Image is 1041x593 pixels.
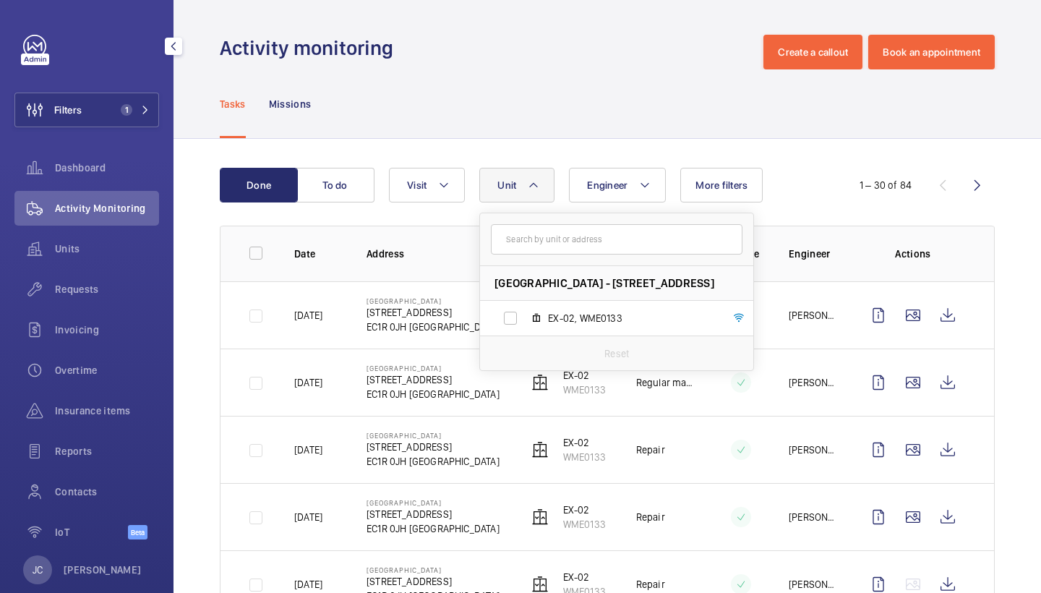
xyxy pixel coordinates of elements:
[55,242,159,256] span: Units
[563,383,606,397] p: WME0133
[680,168,763,202] button: More filters
[491,224,742,255] input: Search by unit or address
[636,510,665,524] p: Repair
[121,104,132,116] span: 1
[636,577,665,592] p: Repair
[294,577,322,592] p: [DATE]
[294,308,322,323] p: [DATE]
[789,375,838,390] p: [PERSON_NAME]
[296,168,374,202] button: To do
[55,404,159,418] span: Insurance items
[55,485,159,499] span: Contacts
[479,168,554,202] button: Unit
[294,247,343,261] p: Date
[531,374,549,391] img: elevator.svg
[789,510,838,524] p: [PERSON_NAME]
[861,247,965,261] p: Actions
[367,372,500,387] p: [STREET_ADDRESS]
[64,563,142,577] p: [PERSON_NAME]
[55,161,159,175] span: Dashboard
[294,375,322,390] p: [DATE]
[55,525,128,539] span: IoT
[367,247,505,261] p: Address
[563,368,606,383] p: EX-02
[367,364,500,372] p: [GEOGRAPHIC_DATA]
[220,35,402,61] h1: Activity monitoring
[695,179,747,191] span: More filters
[531,576,549,593] img: elevator.svg
[569,168,666,202] button: Engineer
[563,435,606,450] p: EX-02
[587,179,627,191] span: Engineer
[563,570,606,584] p: EX-02
[294,510,322,524] p: [DATE]
[55,363,159,377] span: Overtime
[789,308,838,323] p: [PERSON_NAME]
[55,282,159,296] span: Requests
[367,305,500,320] p: [STREET_ADDRESS]
[55,444,159,458] span: Reports
[563,517,606,532] p: WME0133
[367,454,500,469] p: EC1R 0JH [GEOGRAPHIC_DATA]
[604,346,629,361] p: Reset
[407,179,427,191] span: Visit
[269,97,312,111] p: Missions
[128,525,147,539] span: Beta
[531,441,549,458] img: elevator.svg
[367,296,500,305] p: [GEOGRAPHIC_DATA]
[636,443,665,457] p: Repair
[563,503,606,517] p: EX-02
[531,508,549,526] img: elevator.svg
[367,387,500,401] p: EC1R 0JH [GEOGRAPHIC_DATA]
[789,247,838,261] p: Engineer
[220,168,298,202] button: Done
[860,178,912,192] div: 1 – 30 of 84
[789,577,838,592] p: [PERSON_NAME]
[367,431,500,440] p: [GEOGRAPHIC_DATA]
[636,375,693,390] p: Regular maintenance
[548,311,716,325] span: EX-02, WME0133
[494,276,714,291] span: [GEOGRAPHIC_DATA] - [STREET_ADDRESS]
[294,443,322,457] p: [DATE]
[367,507,500,521] p: [STREET_ADDRESS]
[14,93,159,127] button: Filters1
[55,323,159,337] span: Invoicing
[55,201,159,216] span: Activity Monitoring
[367,320,500,334] p: EC1R 0JH [GEOGRAPHIC_DATA]
[763,35,862,69] button: Create a callout
[367,498,500,507] p: [GEOGRAPHIC_DATA]
[367,574,500,589] p: [STREET_ADDRESS]
[789,443,838,457] p: [PERSON_NAME]
[367,521,500,536] p: EC1R 0JH [GEOGRAPHIC_DATA]
[868,35,995,69] button: Book an appointment
[389,168,465,202] button: Visit
[33,563,43,577] p: JC
[367,566,500,574] p: [GEOGRAPHIC_DATA]
[54,103,82,117] span: Filters
[497,179,516,191] span: Unit
[563,450,606,464] p: WME0133
[367,440,500,454] p: [STREET_ADDRESS]
[220,97,246,111] p: Tasks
